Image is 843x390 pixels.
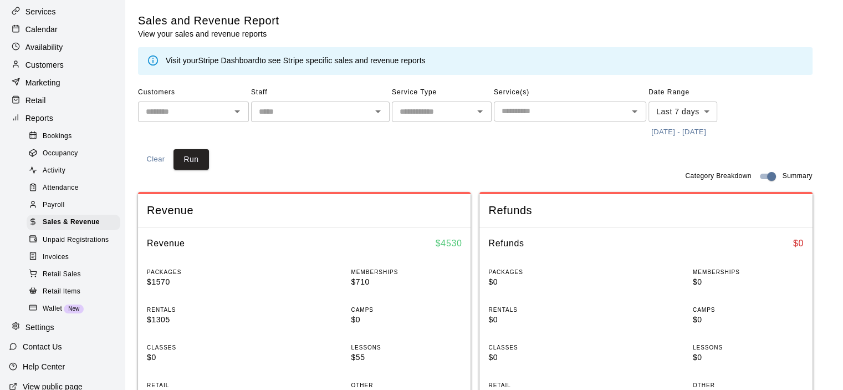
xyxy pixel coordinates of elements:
div: Unpaid Registrations [27,232,120,248]
span: Summary [783,171,813,182]
span: Wallet [43,303,62,315]
p: CAMPS [693,306,804,314]
div: Payroll [27,197,120,213]
a: Retail [9,92,116,109]
div: Bookings [27,129,120,144]
p: Customers [25,59,64,70]
p: $0 [693,352,804,363]
span: Invoices [43,252,69,263]
p: RENTALS [488,306,599,314]
a: Activity [27,163,125,180]
a: Settings [9,319,116,336]
p: RETAIL [147,381,258,389]
p: Availability [25,42,63,53]
button: Open [472,104,488,119]
p: Reports [25,113,53,124]
button: Run [173,149,209,170]
p: Marketing [25,77,60,88]
p: Retail [25,95,46,106]
p: MEMBERSHIPS [351,268,462,276]
button: Open [229,104,245,119]
a: Occupancy [27,145,125,162]
p: $0 [488,276,599,288]
p: $0 [147,352,258,363]
h6: $ 4530 [436,236,462,251]
button: Open [627,104,642,119]
span: Retail Sales [43,269,81,280]
p: Help Center [23,361,65,372]
p: $1570 [147,276,258,288]
p: $0 [488,314,599,326]
p: $0 [351,314,462,326]
a: Marketing [9,74,116,91]
p: Calendar [25,24,58,35]
span: Bookings [43,131,72,142]
span: Unpaid Registrations [43,235,109,246]
a: Invoices [27,249,125,266]
h6: $ 0 [793,236,804,251]
a: Stripe Dashboard [198,56,259,65]
p: LESSONS [693,343,804,352]
a: Availability [9,39,116,55]
p: OTHER [351,381,462,389]
span: Service Type [392,84,492,102]
button: Clear [138,149,173,170]
p: CLASSES [488,343,599,352]
span: Occupancy [43,148,78,159]
button: [DATE] - [DATE] [648,124,709,141]
p: Services [25,6,56,17]
a: Payroll [27,197,125,214]
p: MEMBERSHIPS [693,268,804,276]
div: Retail Sales [27,267,120,282]
span: Payroll [43,200,64,211]
span: Category Breakdown [685,171,751,182]
div: Attendance [27,180,120,196]
div: Activity [27,163,120,179]
button: Open [370,104,386,119]
span: Staff [251,84,390,102]
a: Retail Sales [27,266,125,283]
span: Retail Items [43,286,80,297]
a: Calendar [9,21,116,38]
p: Contact Us [23,341,62,352]
h6: Revenue [147,236,185,251]
div: Invoices [27,250,120,265]
p: RETAIL [488,381,599,389]
a: Sales & Revenue [27,214,125,231]
span: New [64,306,84,312]
p: OTHER [693,381,804,389]
p: $55 [351,352,462,363]
a: Attendance [27,180,125,197]
a: Customers [9,57,116,73]
p: RENTALS [147,306,258,314]
span: Revenue [147,203,462,218]
h6: Refunds [488,236,524,251]
span: Service(s) [494,84,646,102]
div: Visit your to see Stripe specific sales and revenue reports [166,55,426,67]
p: $0 [693,276,804,288]
p: View your sales and revenue reports [138,28,279,39]
p: $1305 [147,314,258,326]
span: Date Range [648,84,745,102]
p: CAMPS [351,306,462,314]
a: Unpaid Registrations [27,231,125,249]
span: Refunds [488,203,803,218]
a: Services [9,3,116,20]
div: Retail Items [27,284,120,300]
div: Last 7 days [648,102,717,122]
span: Sales & Revenue [43,217,100,228]
a: Retail Items [27,283,125,300]
div: Sales & Revenue [27,215,120,230]
a: Reports [9,110,116,126]
span: Activity [43,165,65,176]
p: PACKAGES [488,268,599,276]
p: $0 [488,352,599,363]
